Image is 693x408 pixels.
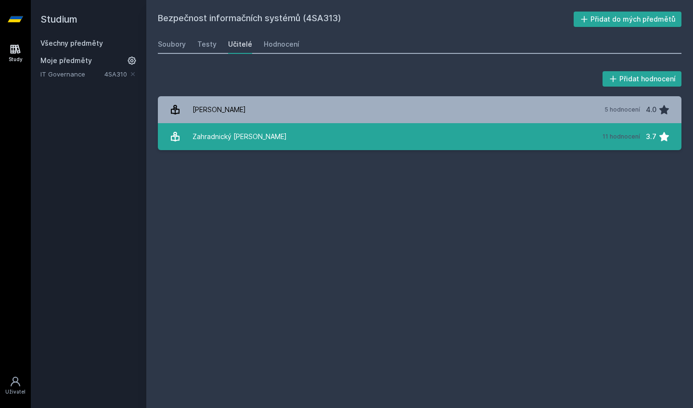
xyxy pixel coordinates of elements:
[2,371,29,400] a: Uživatel
[9,56,23,63] div: Study
[40,69,104,79] a: IT Governance
[197,35,217,54] a: Testy
[158,39,186,49] div: Soubory
[192,127,287,146] div: Zahradnický [PERSON_NAME]
[104,70,127,78] a: 4SA310
[646,127,656,146] div: 3.7
[158,123,681,150] a: Zahradnický [PERSON_NAME] 11 hodnocení 3.7
[158,35,186,54] a: Soubory
[228,39,252,49] div: Učitelé
[646,100,656,119] div: 4.0
[192,100,246,119] div: [PERSON_NAME]
[264,35,299,54] a: Hodnocení
[158,12,574,27] h2: Bezpečnost informačních systémů (4SA313)
[40,39,103,47] a: Všechny předměty
[228,35,252,54] a: Učitelé
[574,12,682,27] button: Přidat do mých předmětů
[264,39,299,49] div: Hodnocení
[603,71,682,87] button: Přidat hodnocení
[40,56,92,65] span: Moje předměty
[603,133,640,140] div: 11 hodnocení
[5,388,26,395] div: Uživatel
[158,96,681,123] a: [PERSON_NAME] 5 hodnocení 4.0
[2,38,29,68] a: Study
[197,39,217,49] div: Testy
[604,106,640,114] div: 5 hodnocení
